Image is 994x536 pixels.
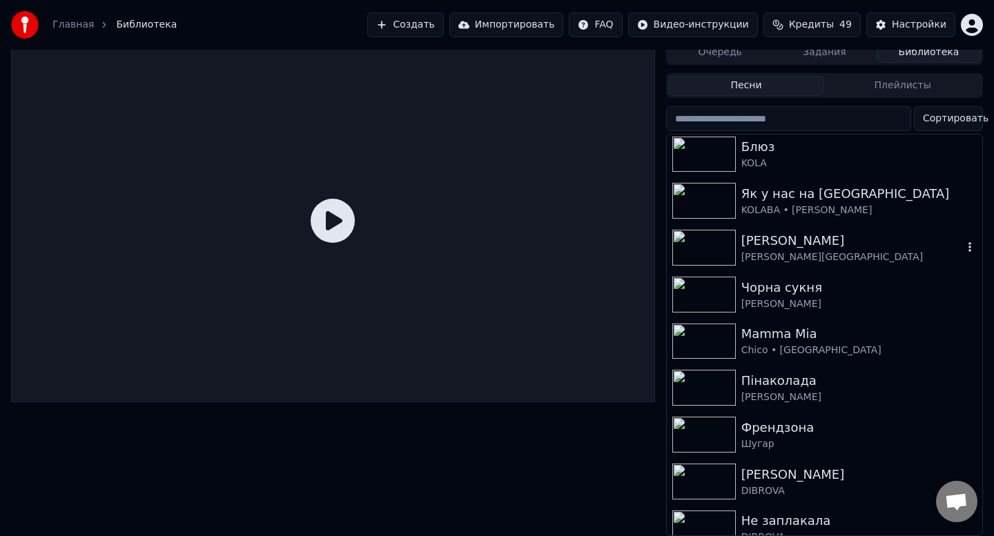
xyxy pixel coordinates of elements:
button: Кредиты49 [763,12,861,37]
div: KOLA [741,157,977,170]
div: Як у нас на [GEOGRAPHIC_DATA] [741,184,977,204]
span: 49 [839,18,852,32]
div: [PERSON_NAME] [741,231,963,250]
div: [PERSON_NAME] [741,465,977,484]
div: KOLABA • [PERSON_NAME] [741,204,977,217]
img: youka [11,11,39,39]
span: Кредиты [789,18,834,32]
a: Главная [52,18,94,32]
button: Плейлисты [824,76,981,96]
div: [PERSON_NAME][GEOGRAPHIC_DATA] [741,250,963,264]
div: Шугар [741,437,977,451]
div: Mamma Mia [741,324,977,344]
div: Чорна сукня [741,278,977,297]
button: Видео-инструкции [628,12,758,37]
div: Пінаколада [741,371,977,390]
div: [PERSON_NAME] [741,297,977,311]
div: Френдзона [741,418,977,437]
div: Настройки [892,18,946,32]
button: Задания [772,43,877,63]
button: Создать [367,12,443,37]
nav: breadcrumb [52,18,177,32]
span: Библиотека [116,18,177,32]
div: [PERSON_NAME] [741,390,977,404]
button: FAQ [569,12,622,37]
button: Очередь [668,43,772,63]
div: Chico • [GEOGRAPHIC_DATA] [741,344,977,357]
button: Настройки [866,12,955,37]
div: Відкритий чат [936,481,977,522]
div: Блюз [741,137,977,157]
button: Библиотека [877,43,981,63]
button: Песни [668,76,825,96]
span: Сортировать [923,112,988,126]
div: Не заплакала [741,511,977,530]
button: Импортировать [449,12,564,37]
div: DIBROVA [741,484,977,498]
